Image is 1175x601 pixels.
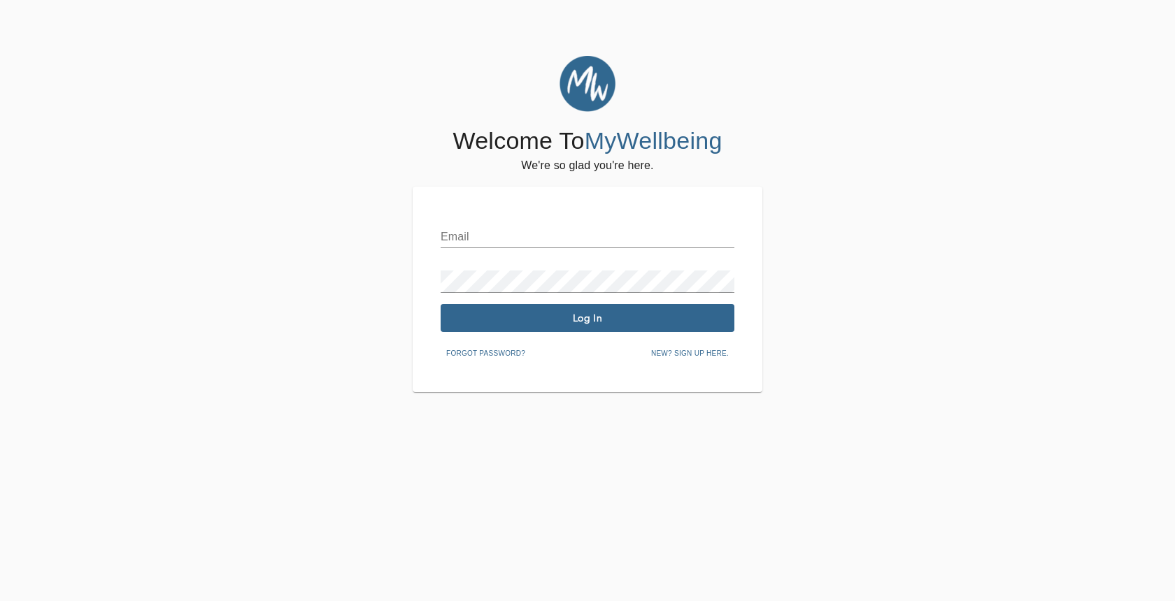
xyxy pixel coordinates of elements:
[646,343,734,364] button: New? Sign up here.
[441,347,531,358] a: Forgot password?
[560,56,615,112] img: MyWellbeing
[441,343,531,364] button: Forgot password?
[446,312,729,325] span: Log In
[521,156,653,175] h6: We're so glad you're here.
[585,127,722,154] span: MyWellbeing
[446,347,525,360] span: Forgot password?
[441,304,734,332] button: Log In
[651,347,729,360] span: New? Sign up here.
[453,126,722,156] h4: Welcome To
